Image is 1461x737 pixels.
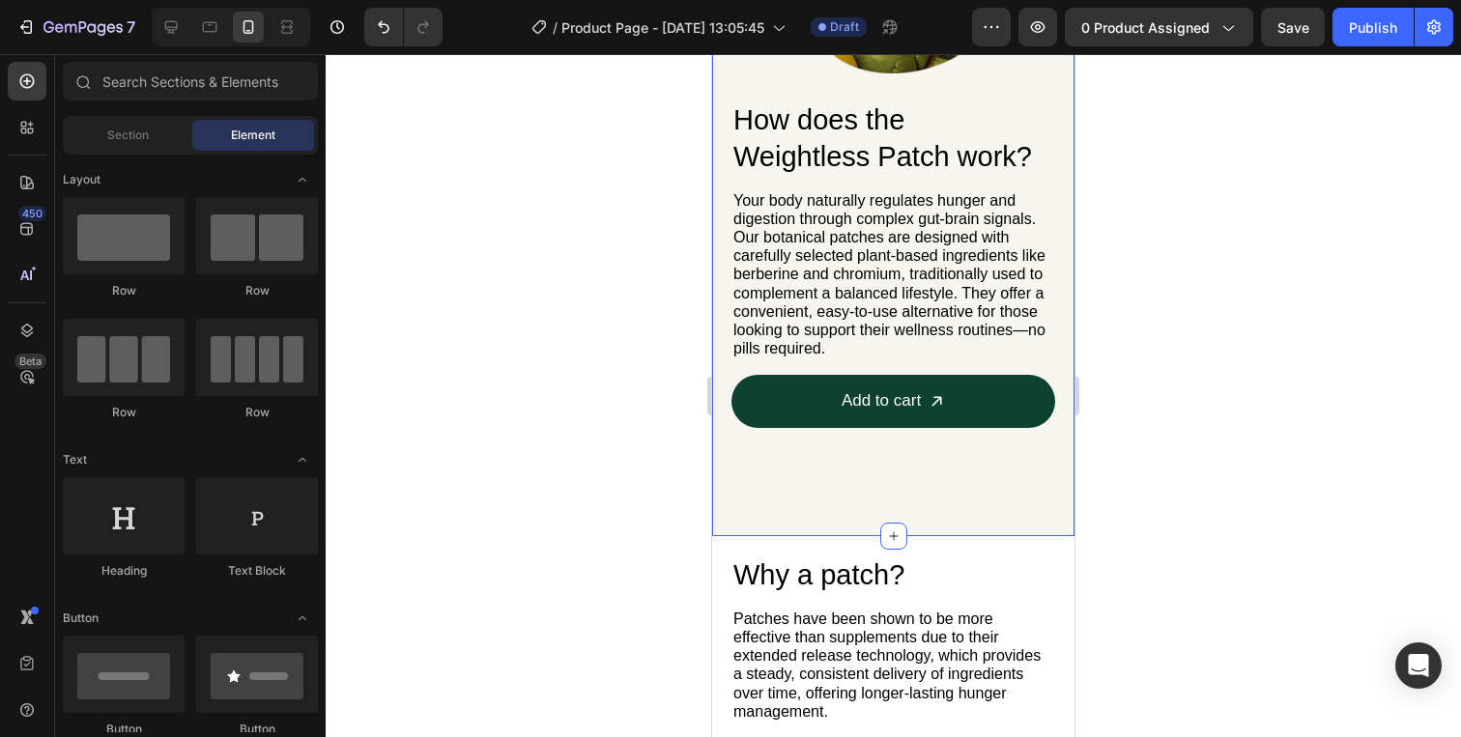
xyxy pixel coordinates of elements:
[127,15,135,39] p: 7
[1332,8,1414,46] button: Publish
[196,562,318,580] div: Text Block
[1395,642,1442,689] div: Open Intercom Messenger
[553,17,558,38] span: /
[107,127,149,144] span: Section
[1081,17,1210,38] span: 0 product assigned
[63,171,100,188] span: Layout
[287,603,318,634] span: Toggle open
[712,54,1074,737] iframe: Design area
[63,62,318,100] input: Search Sections & Elements
[63,282,185,299] div: Row
[63,404,185,421] div: Row
[196,282,318,299] div: Row
[1349,17,1397,38] div: Publish
[287,444,318,475] span: Toggle open
[1065,8,1253,46] button: 0 product assigned
[364,8,443,46] div: Undo/Redo
[1261,8,1325,46] button: Save
[8,8,144,46] button: 7
[63,562,185,580] div: Heading
[1277,19,1309,36] span: Save
[231,127,275,144] span: Element
[287,164,318,195] span: Toggle open
[63,451,87,468] span: Text
[63,609,99,627] span: Button
[196,404,318,421] div: Row
[830,18,859,36] span: Draft
[561,17,764,38] span: Product Page - [DATE] 13:05:45
[14,354,46,369] div: Beta
[18,206,46,221] div: 450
